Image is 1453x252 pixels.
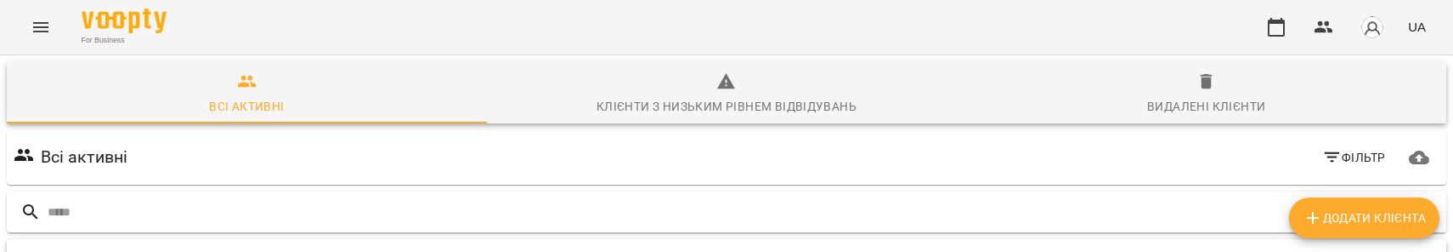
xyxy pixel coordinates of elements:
span: Фільтр [1322,147,1386,168]
button: Додати клієнта [1289,198,1439,238]
div: Всі активні [209,96,284,117]
button: UA [1401,11,1433,43]
img: avatar_s.png [1360,15,1384,39]
h6: Всі активні [41,144,128,170]
button: Фільтр [1315,142,1393,173]
span: For Business [82,35,167,46]
span: UA [1408,18,1426,36]
button: Menu [20,7,61,48]
img: Voopty Logo [82,9,167,33]
div: Видалені клієнти [1147,96,1265,117]
div: Клієнти з низьким рівнем відвідувань [596,96,857,117]
span: Додати клієнта [1303,208,1426,228]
